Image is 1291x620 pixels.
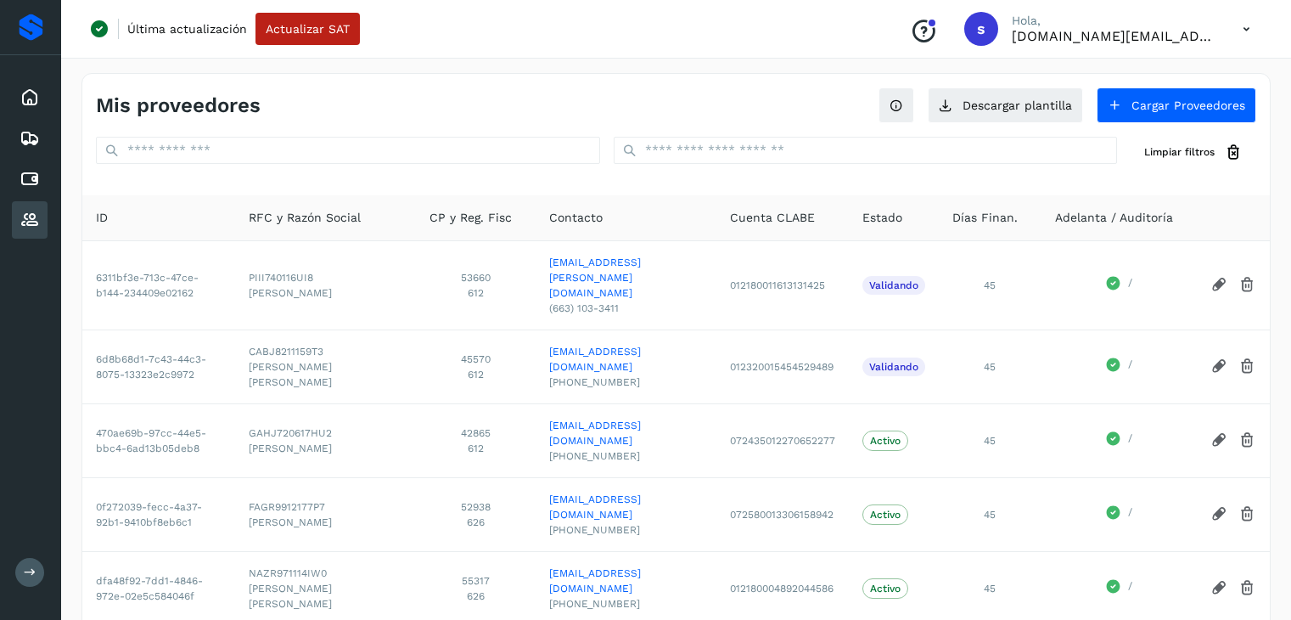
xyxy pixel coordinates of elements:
td: 072580013306158942 [716,477,849,551]
span: RFC y Razón Social [249,209,361,227]
span: [PHONE_NUMBER] [549,522,703,538]
td: 012320015454529489 [716,330,849,403]
span: 55317 [429,573,522,589]
div: / [1055,275,1183,296]
span: PIII740116UI8 [249,270,402,285]
div: / [1055,431,1183,451]
span: 45570 [429,352,522,367]
span: (663) 103-3411 [549,301,703,316]
span: [PERSON_NAME] [249,515,402,530]
span: ID [96,209,108,227]
span: 612 [429,285,522,301]
span: Contacto [549,209,603,227]
td: 6311bf3e-713c-47ce-b144-234409e02162 [82,240,235,330]
span: [PERSON_NAME] [249,441,402,456]
span: CABJ8211159T3 [249,344,402,359]
span: 45 [984,435,996,447]
span: 42865 [429,426,522,441]
span: 612 [429,441,522,456]
span: 612 [429,367,522,382]
div: / [1055,504,1183,525]
span: Días Finan. [952,209,1018,227]
span: 45 [984,509,996,521]
button: Descargar plantilla [928,87,1083,123]
button: Actualizar SAT [255,13,360,45]
a: [EMAIL_ADDRESS][DOMAIN_NAME] [549,344,703,375]
span: Actualizar SAT [266,23,350,35]
td: 012180011613131425 [716,240,849,330]
a: [EMAIL_ADDRESS][PERSON_NAME][DOMAIN_NAME] [549,255,703,301]
span: 626 [429,589,522,604]
span: Limpiar filtros [1144,144,1215,160]
p: Activo [870,435,901,447]
td: 072435012270652277 [716,403,849,477]
p: Hola, [1012,14,1215,28]
span: 626 [429,515,522,530]
span: 52938 [429,499,522,515]
div: Inicio [12,79,48,116]
p: Activo [870,583,901,595]
button: Limpiar filtros [1131,137,1256,168]
span: Cuenta CLABE [730,209,815,227]
span: GAHJ720617HU2 [249,426,402,441]
h4: Mis proveedores [96,93,261,118]
div: / [1055,578,1183,599]
span: 53660 [429,270,522,285]
td: 0f272039-fecc-4a37-92b1-9410bf8eb6c1 [82,477,235,551]
span: 45 [984,361,996,373]
span: [PHONE_NUMBER] [549,596,703,612]
span: Estado [862,209,902,227]
div: Embarques [12,120,48,157]
a: [EMAIL_ADDRESS][DOMAIN_NAME] [549,418,703,448]
p: solvento.sl@segmail.co [1012,28,1215,44]
span: [PERSON_NAME] [249,285,402,301]
a: [EMAIL_ADDRESS][DOMAIN_NAME] [549,566,703,596]
span: FAGR9912177P7 [249,499,402,515]
td: 470ae69b-97cc-44e5-bbc4-6ad13b05deb8 [82,403,235,477]
div: Cuentas por pagar [12,161,48,198]
a: [EMAIL_ADDRESS][DOMAIN_NAME] [549,492,703,522]
td: 6d8b68d1-7c43-44c3-8075-13323e2c9972 [82,330,235,403]
span: CP y Reg. Fisc [429,209,512,227]
p: Validando [869,361,918,373]
span: NAZR971114IW0 [249,566,402,581]
p: Activo [870,509,901,521]
div: / [1055,357,1183,377]
span: [PHONE_NUMBER] [549,375,703,390]
span: Adelanta / Auditoría [1055,209,1173,227]
span: 45 [984,279,996,291]
span: [PERSON_NAME] [PERSON_NAME] [249,581,402,612]
span: 45 [984,583,996,595]
span: [PERSON_NAME] [PERSON_NAME] [249,359,402,390]
div: Proveedores [12,201,48,239]
p: Validando [869,279,918,291]
button: Cargar Proveedores [1097,87,1256,123]
p: Última actualización [127,21,247,37]
span: [PHONE_NUMBER] [549,448,703,464]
